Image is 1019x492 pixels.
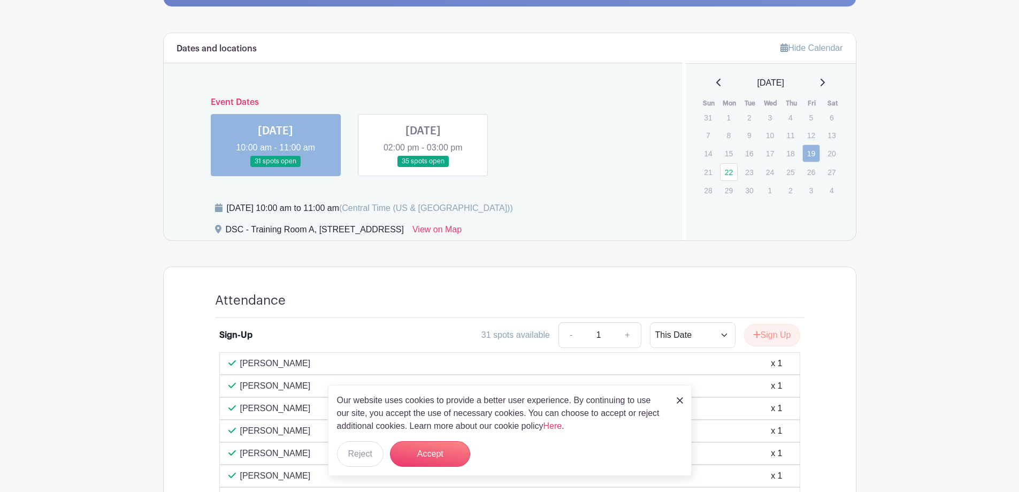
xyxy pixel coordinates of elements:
[823,145,840,162] p: 20
[740,127,758,143] p: 9
[227,202,513,215] div: [DATE] 10:00 am to 11:00 am
[823,109,840,126] p: 6
[771,402,782,415] div: x 1
[699,145,717,162] p: 14
[720,182,738,199] p: 29
[782,127,799,143] p: 11
[802,145,820,162] a: 19
[720,109,738,126] p: 1
[614,322,641,348] a: +
[412,223,462,240] a: View on Map
[771,357,782,370] div: x 1
[823,127,840,143] p: 13
[699,164,717,180] p: 21
[740,98,761,109] th: Tue
[699,98,719,109] th: Sun
[761,98,782,109] th: Wed
[240,402,311,415] p: [PERSON_NAME]
[337,394,665,433] p: Our website uses cookies to provide a better user experience. By continuing to use our site, you ...
[761,145,779,162] p: 17
[390,441,470,467] button: Accept
[219,329,252,342] div: Sign-Up
[337,441,384,467] button: Reject
[757,77,784,89] span: [DATE]
[226,223,404,240] div: DSC - Training Room A, [STREET_ADDRESS]
[780,43,842,52] a: Hide Calendar
[215,293,286,308] h4: Attendance
[240,357,311,370] p: [PERSON_NAME]
[771,470,782,482] div: x 1
[782,182,799,199] p: 2
[771,425,782,437] div: x 1
[802,127,820,143] p: 12
[339,203,513,213] span: (Central Time (US & [GEOGRAPHIC_DATA]))
[802,164,820,180] p: 26
[240,425,311,437] p: [PERSON_NAME]
[740,109,758,126] p: 2
[771,447,782,460] div: x 1
[240,470,311,482] p: [PERSON_NAME]
[202,97,645,108] h6: Event Dates
[740,182,758,199] p: 30
[720,145,738,162] p: 15
[771,380,782,392] div: x 1
[677,397,683,404] img: close_button-5f87c8562297e5c2d7936805f587ecaba9071eb48480494691a3f1689db116b3.svg
[240,380,311,392] p: [PERSON_NAME]
[240,447,311,460] p: [PERSON_NAME]
[740,145,758,162] p: 16
[761,127,779,143] p: 10
[761,164,779,180] p: 24
[720,163,738,181] a: 22
[822,98,843,109] th: Sat
[782,145,799,162] p: 18
[720,127,738,143] p: 8
[823,164,840,180] p: 27
[823,182,840,199] p: 4
[782,164,799,180] p: 25
[761,182,779,199] p: 1
[782,109,799,126] p: 4
[802,98,823,109] th: Fri
[699,182,717,199] p: 28
[699,109,717,126] p: 31
[802,109,820,126] p: 5
[740,164,758,180] p: 23
[558,322,583,348] a: -
[481,329,550,342] div: 31 spots available
[177,44,257,54] h6: Dates and locations
[761,109,779,126] p: 3
[802,182,820,199] p: 3
[744,324,800,346] button: Sign Up
[719,98,740,109] th: Mon
[781,98,802,109] th: Thu
[543,421,562,430] a: Here
[699,127,717,143] p: 7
